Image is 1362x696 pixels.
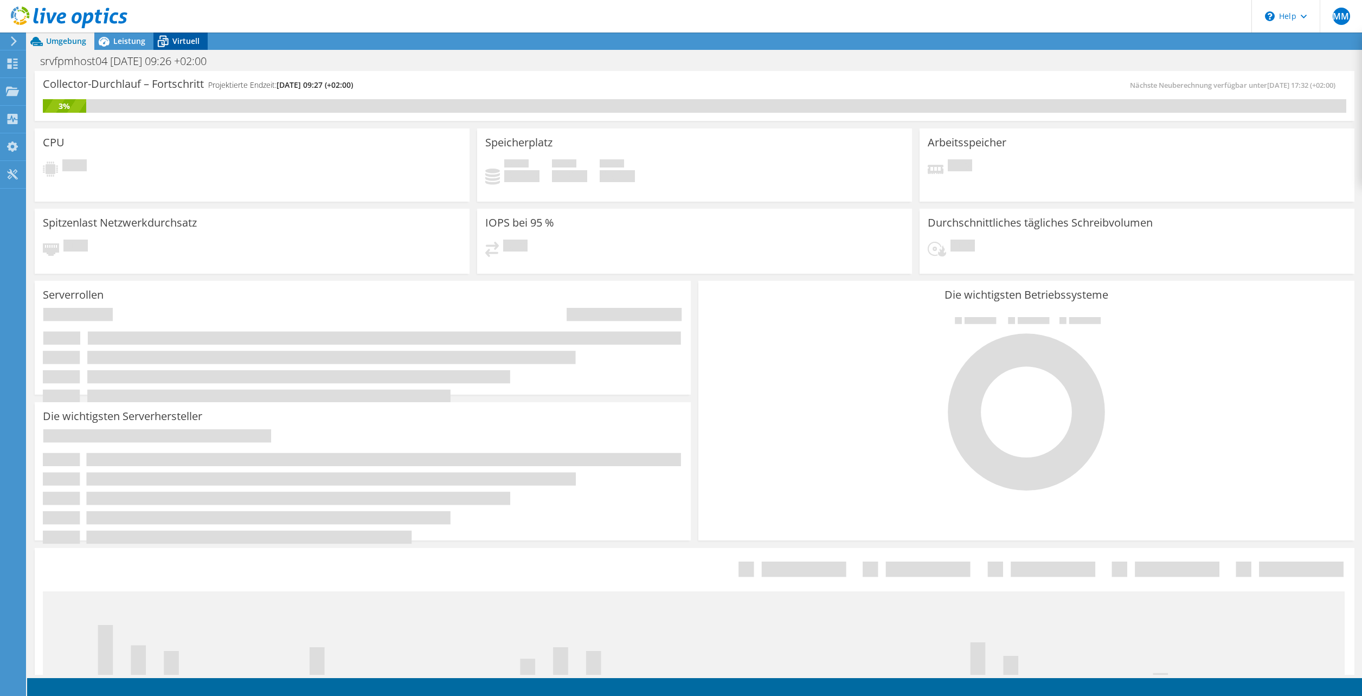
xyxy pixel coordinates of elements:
[552,159,576,170] span: Verfügbar
[208,79,353,91] h4: Projektierte Endzeit:
[600,159,624,170] span: Insgesamt
[43,100,86,112] div: 3%
[928,217,1153,229] h3: Durchschnittliches tägliches Schreibvolumen
[43,410,202,422] h3: Die wichtigsten Serverhersteller
[1265,11,1275,21] svg: \n
[928,137,1006,149] h3: Arbeitsspeicher
[43,137,65,149] h3: CPU
[63,240,88,254] span: Ausstehend
[485,137,552,149] h3: Speicherplatz
[1267,80,1335,90] span: [DATE] 17:32 (+02:00)
[1130,80,1341,90] span: Nächste Neuberechnung verfügbar unter
[43,289,104,301] h3: Serverrollen
[35,55,223,67] h1: srvfpmhost04 [DATE] 09:26 +02:00
[552,170,587,182] h4: 0 GiB
[277,80,353,90] span: [DATE] 09:27 (+02:00)
[485,217,554,229] h3: IOPS bei 95 %
[504,159,529,170] span: Belegt
[1333,8,1350,25] span: MM
[503,240,528,254] span: Ausstehend
[948,159,972,174] span: Ausstehend
[172,36,200,46] span: Virtuell
[600,170,635,182] h4: 0 GiB
[950,240,975,254] span: Ausstehend
[113,36,145,46] span: Leistung
[43,217,197,229] h3: Spitzenlast Netzwerkdurchsatz
[504,170,539,182] h4: 0 GiB
[706,289,1346,301] h3: Die wichtigsten Betriebssysteme
[46,36,86,46] span: Umgebung
[62,159,87,174] span: Ausstehend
